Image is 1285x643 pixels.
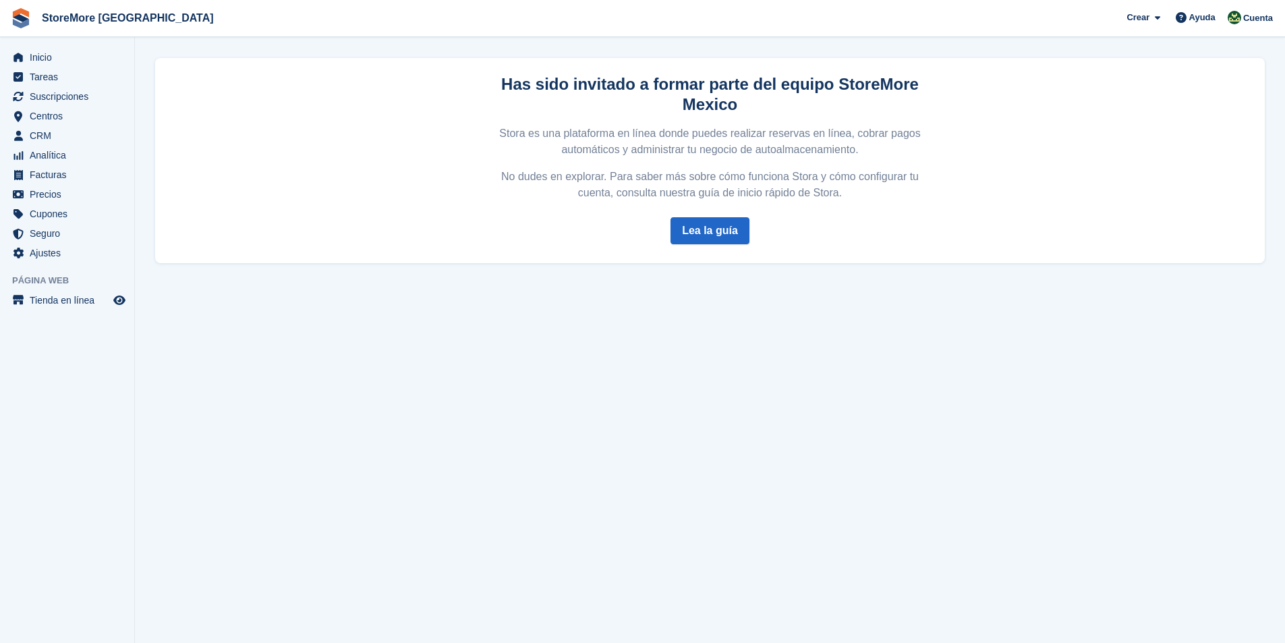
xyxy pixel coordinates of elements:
span: Ayuda [1189,11,1216,24]
img: Claudia Cortes [1228,11,1241,24]
a: menu [7,165,127,184]
span: Cupones [30,204,111,223]
span: Inicio [30,48,111,67]
span: Tareas [30,67,111,86]
p: No dudes en explorar. Para saber más sobre cómo funciona Stora y cómo configurar tu cuenta, consu... [497,169,923,201]
a: menu [7,126,127,145]
img: stora-icon-8386f47178a22dfd0bd8f6a31ec36ba5ce8667c1dd55bd0f319d3a0aa187defe.svg [11,8,31,28]
a: menu [7,87,127,106]
a: menu [7,224,127,243]
span: Facturas [30,165,111,184]
span: CRM [30,126,111,145]
p: Stora es una plataforma en línea donde puedes realizar reservas en línea, cobrar pagos automático... [497,125,923,158]
a: menu [7,204,127,223]
a: menu [7,67,127,86]
span: Suscripciones [30,87,111,106]
a: menú [7,291,127,310]
span: Centros [30,107,111,125]
a: Lea la guía [670,217,749,244]
span: Precios [30,185,111,204]
span: Analítica [30,146,111,165]
a: StoreMore [GEOGRAPHIC_DATA] [36,7,219,29]
a: menu [7,146,127,165]
span: Seguro [30,224,111,243]
a: menu [7,185,127,204]
span: Tienda en línea [30,291,111,310]
span: Ajustes [30,244,111,262]
a: menu [7,48,127,67]
span: Crear [1126,11,1149,24]
a: menu [7,244,127,262]
strong: Has sido invitado a formar parte del equipo StoreMore Mexico [501,75,919,113]
a: menu [7,107,127,125]
span: Cuenta [1243,11,1273,25]
a: Vista previa de la tienda [111,292,127,308]
span: Página web [12,274,134,287]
